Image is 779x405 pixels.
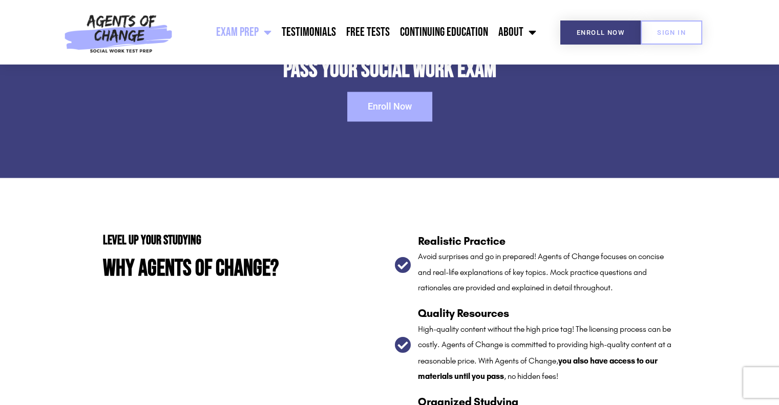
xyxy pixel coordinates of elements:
span: Enroll Now [577,29,624,36]
a: Enroll Now [347,92,432,121]
span: SIGN IN [657,29,686,36]
a: About [493,19,541,45]
nav: Menu [178,19,541,45]
h3: Level Up Your Studying [103,234,385,247]
b: Quality Resources [418,307,509,320]
h2: Pass Your Social Work Exam [56,58,723,81]
span: High-quality content without the high price tag! The licensing process can be costly. Agents of C... [418,324,671,381]
a: SIGN IN [641,20,702,45]
h2: Why Agents of Change? [103,257,385,280]
span: Avoid surprises and go in prepared! Agents of Change focuses on concise and real-life explanation... [418,251,664,292]
b: Realistic Practice [418,235,506,248]
a: Exam Prep [211,19,277,45]
a: Continuing Education [395,19,493,45]
span: Enroll Now [368,102,412,111]
a: Free Tests [341,19,395,45]
a: Enroll Now [560,20,641,45]
a: Testimonials [277,19,341,45]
